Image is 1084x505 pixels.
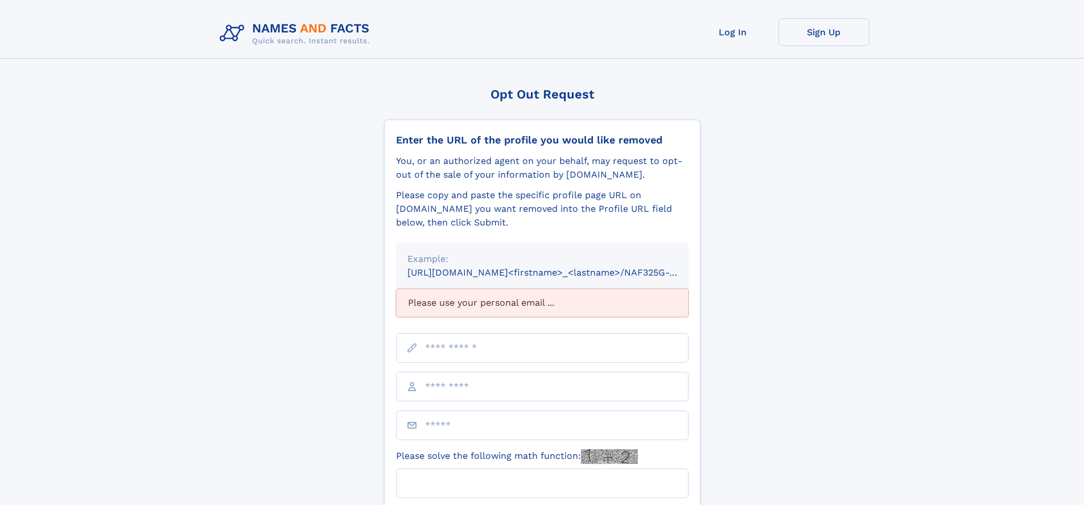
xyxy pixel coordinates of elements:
label: Please solve the following math function: [396,449,638,464]
div: You, or an authorized agent on your behalf, may request to opt-out of the sale of your informatio... [396,154,689,182]
div: Enter the URL of the profile you would like removed [396,134,689,146]
img: Logo Names and Facts [215,18,379,49]
div: Please use your personal email ... [396,289,689,317]
div: Opt Out Request [384,87,700,101]
div: Please copy and paste the specific profile page URL on [DOMAIN_NAME] you want removed into the Pr... [396,188,689,229]
small: [URL][DOMAIN_NAME]<firstname>_<lastname>/NAF325G-xxxxxxxx [407,267,710,278]
a: Log In [687,18,778,46]
a: Sign Up [778,18,869,46]
div: Example: [407,252,677,266]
